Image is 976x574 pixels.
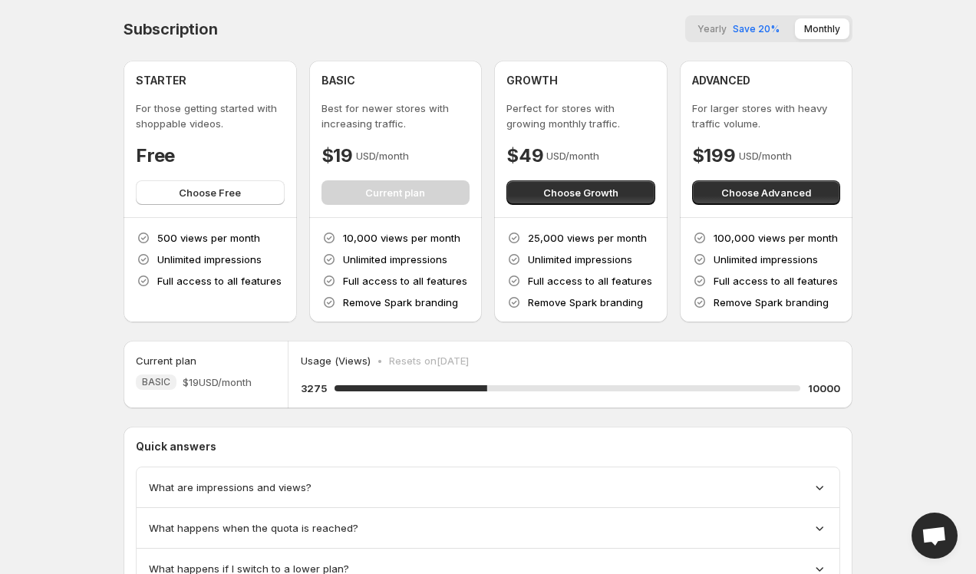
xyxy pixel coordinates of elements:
h5: Current plan [136,353,196,368]
span: Save 20% [733,23,780,35]
p: Unlimited impressions [343,252,447,267]
p: Full access to all features [714,273,838,289]
h4: $199 [692,143,736,168]
p: Remove Spark branding [714,295,829,310]
p: Unlimited impressions [714,252,818,267]
p: Quick answers [136,439,840,454]
p: Usage (Views) [301,353,371,368]
p: Perfect for stores with growing monthly traffic. [506,101,655,131]
span: Choose Advanced [721,185,811,200]
p: • [377,353,383,368]
p: Remove Spark branding [528,295,643,310]
h4: ADVANCED [692,73,750,88]
span: Choose Growth [543,185,618,200]
p: Unlimited impressions [157,252,262,267]
h4: BASIC [321,73,355,88]
p: For those getting started with shoppable videos. [136,101,285,131]
p: 25,000 views per month [528,230,647,246]
button: Choose Growth [506,180,655,205]
h4: GROWTH [506,73,558,88]
p: 10,000 views per month [343,230,460,246]
span: What are impressions and views? [149,480,312,495]
span: Yearly [697,23,727,35]
button: YearlySave 20% [688,18,789,39]
h4: $19 [321,143,353,168]
h4: Subscription [124,20,218,38]
span: $19 USD/month [183,374,252,390]
p: Full access to all features [157,273,282,289]
h4: STARTER [136,73,186,88]
p: Full access to all features [528,273,652,289]
h5: 10000 [808,381,840,396]
h4: $49 [506,143,543,168]
button: Monthly [795,18,849,39]
h5: 3275 [301,381,327,396]
p: For larger stores with heavy traffic volume. [692,101,841,131]
h4: Free [136,143,175,168]
p: Remove Spark branding [343,295,458,310]
p: Full access to all features [343,273,467,289]
p: Best for newer stores with increasing traffic. [321,101,470,131]
p: Unlimited impressions [528,252,632,267]
p: 500 views per month [157,230,260,246]
button: Choose Free [136,180,285,205]
span: BASIC [142,376,170,388]
div: Open chat [912,513,958,559]
button: Choose Advanced [692,180,841,205]
p: USD/month [739,148,792,163]
p: Resets on [DATE] [389,353,469,368]
p: USD/month [546,148,599,163]
span: What happens when the quota is reached? [149,520,358,536]
p: USD/month [356,148,409,163]
p: 100,000 views per month [714,230,838,246]
span: Choose Free [179,185,241,200]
